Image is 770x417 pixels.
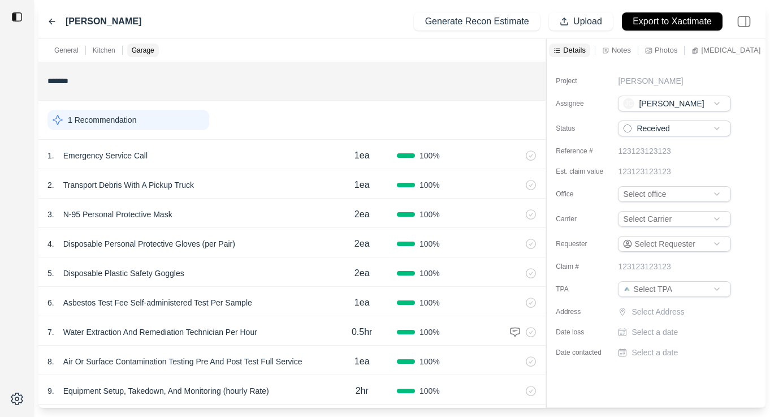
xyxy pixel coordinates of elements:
[425,15,529,28] p: Generate Recon Estimate
[132,46,154,55] p: Garage
[556,239,612,248] label: Requester
[59,265,189,281] p: Disposable Plastic Safety Goggles
[352,325,372,339] p: 0.5hr
[556,167,612,176] label: Est. claim value
[556,124,612,133] label: Status
[68,114,136,126] p: 1 Recommendation
[59,354,307,369] p: Air Or Surface Contamination Testing Pre And Post Test Full Service
[556,328,612,337] label: Date loss
[618,166,670,177] p: 123123123123
[618,145,670,157] p: 123123123123
[59,207,177,222] p: N-95 Personal Protective Mask
[47,179,54,191] p: 2 .
[59,295,257,311] p: Asbestos Test Fee Self-administered Test Per Sample
[47,326,54,338] p: 7 .
[419,297,440,308] span: 100 %
[631,306,733,317] p: Select Address
[549,12,613,31] button: Upload
[59,177,198,193] p: Transport Debris With A Pickup Truck
[631,326,678,338] p: Select a date
[93,46,115,55] p: Kitchen
[732,9,756,34] img: right-panel.svg
[54,46,79,55] p: General
[11,11,23,23] img: toggle sidebar
[354,355,370,368] p: 1ea
[354,266,370,280] p: 2ea
[618,75,683,87] p: [PERSON_NAME]
[47,385,54,397] p: 9 .
[419,150,440,161] span: 100 %
[66,15,141,28] label: [PERSON_NAME]
[556,307,612,316] label: Address
[414,12,539,31] button: Generate Recon Estimate
[573,15,602,28] p: Upload
[622,12,723,31] button: Export to Xactimate
[419,179,440,191] span: 100 %
[419,326,440,338] span: 100 %
[556,262,612,271] label: Claim #
[59,324,262,340] p: Water Extraction And Remediation Technician Per Hour
[556,76,612,85] label: Project
[556,190,612,199] label: Office
[655,45,677,55] p: Photos
[354,237,370,251] p: 2ea
[556,348,612,357] label: Date contacted
[631,347,678,358] p: Select a date
[563,45,586,55] p: Details
[47,238,54,250] p: 4 .
[59,236,240,252] p: Disposable Personal Protective Gloves (per Pair)
[509,326,521,338] img: comment
[47,209,54,220] p: 3 .
[59,148,152,164] p: Emergency Service Call
[419,356,440,367] span: 100 %
[618,261,670,272] p: 123123123123
[354,178,370,192] p: 1ea
[556,147,612,156] label: Reference #
[419,238,440,250] span: 100 %
[419,209,440,220] span: 100 %
[419,268,440,279] span: 100 %
[419,385,440,397] span: 100 %
[612,45,631,55] p: Notes
[47,150,54,161] p: 1 .
[356,384,369,398] p: 2hr
[47,268,54,279] p: 5 .
[556,214,612,223] label: Carrier
[354,149,370,162] p: 1ea
[354,296,370,309] p: 1ea
[556,99,612,108] label: Assignee
[47,297,54,308] p: 6 .
[354,208,370,221] p: 2ea
[47,356,54,367] p: 8 .
[59,383,274,399] p: Equipment Setup, Takedown, And Monitoring (hourly Rate)
[556,285,612,294] label: TPA
[633,15,712,28] p: Export to Xactimate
